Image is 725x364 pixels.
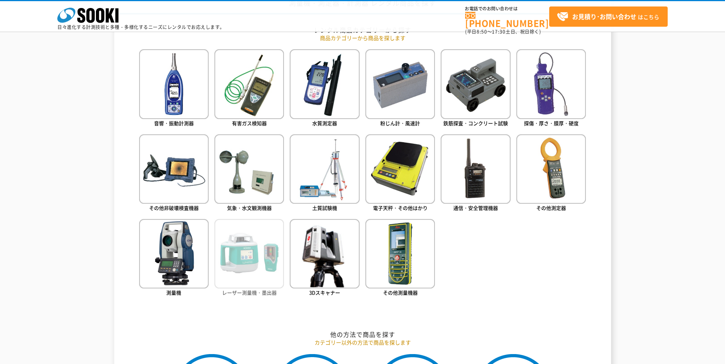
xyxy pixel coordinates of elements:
[477,28,487,35] span: 8:50
[516,49,586,128] a: 探傷・厚さ・膜厚・硬度
[214,134,284,204] img: 気象・水文観測機器
[365,219,435,298] a: その他測量機器
[441,134,510,204] img: 通信・安全管理機器
[380,119,420,127] span: 粉じん計・風速計
[139,338,586,346] p: カテゴリー以外の方法で商品を探します
[214,219,284,298] a: レーザー測量機・墨出器
[516,134,586,204] img: その他測定器
[232,119,267,127] span: 有害ガス検知器
[516,49,586,119] img: 探傷・厚さ・膜厚・硬度
[373,204,428,211] span: 電子天秤・その他はかり
[166,289,181,296] span: 測量機
[290,219,359,288] img: 3Dスキャナー
[365,134,435,213] a: 電子天秤・その他はかり
[365,49,435,119] img: 粉じん計・風速計
[365,49,435,128] a: 粉じん計・風速計
[572,12,636,21] strong: お見積り･お問い合わせ
[290,49,359,119] img: 水質測定器
[536,204,566,211] span: その他測定器
[139,134,209,204] img: その他非破壊検査機器
[312,119,337,127] span: 水質測定器
[365,219,435,288] img: その他測量機器
[524,119,579,127] span: 探傷・厚さ・膜厚・硬度
[214,134,284,213] a: 気象・水文観測機器
[441,49,510,119] img: 鉄筋探査・コンクリート試験
[139,330,586,338] h2: 他の方法で商品を探す
[309,289,340,296] span: 3Dスキャナー
[139,219,209,298] a: 測量機
[465,12,549,27] a: [PHONE_NUMBER]
[149,204,199,211] span: その他非破壊検査機器
[214,49,284,128] a: 有害ガス検知器
[453,204,498,211] span: 通信・安全管理機器
[441,134,510,213] a: 通信・安全管理機器
[492,28,506,35] span: 17:30
[290,134,359,204] img: 土質試験機
[383,289,418,296] span: その他測量機器
[57,25,225,29] p: 日々進化する計測技術と多種・多様化するニーズにレンタルでお応えします。
[222,289,277,296] span: レーザー測量機・墨出器
[290,219,359,298] a: 3Dスキャナー
[441,49,510,128] a: 鉄筋探査・コンクリート試験
[139,219,209,288] img: 測量機
[139,34,586,42] p: 商品カテゴリーから商品を探します
[227,204,272,211] span: 気象・水文観測機器
[465,6,549,11] span: お電話でのお問い合わせは
[214,49,284,119] img: 有害ガス検知器
[214,219,284,288] img: レーザー測量機・墨出器
[365,134,435,204] img: 電子天秤・その他はかり
[290,49,359,128] a: 水質測定器
[312,204,337,211] span: 土質試験機
[154,119,194,127] span: 音響・振動計測器
[557,11,659,23] span: はこちら
[139,134,209,213] a: その他非破壊検査機器
[465,28,541,35] span: (平日 ～ 土日、祝日除く)
[443,119,508,127] span: 鉄筋探査・コンクリート試験
[139,49,209,128] a: 音響・振動計測器
[290,134,359,213] a: 土質試験機
[139,49,209,119] img: 音響・振動計測器
[549,6,668,27] a: お見積り･お問い合わせはこちら
[516,134,586,213] a: その他測定器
